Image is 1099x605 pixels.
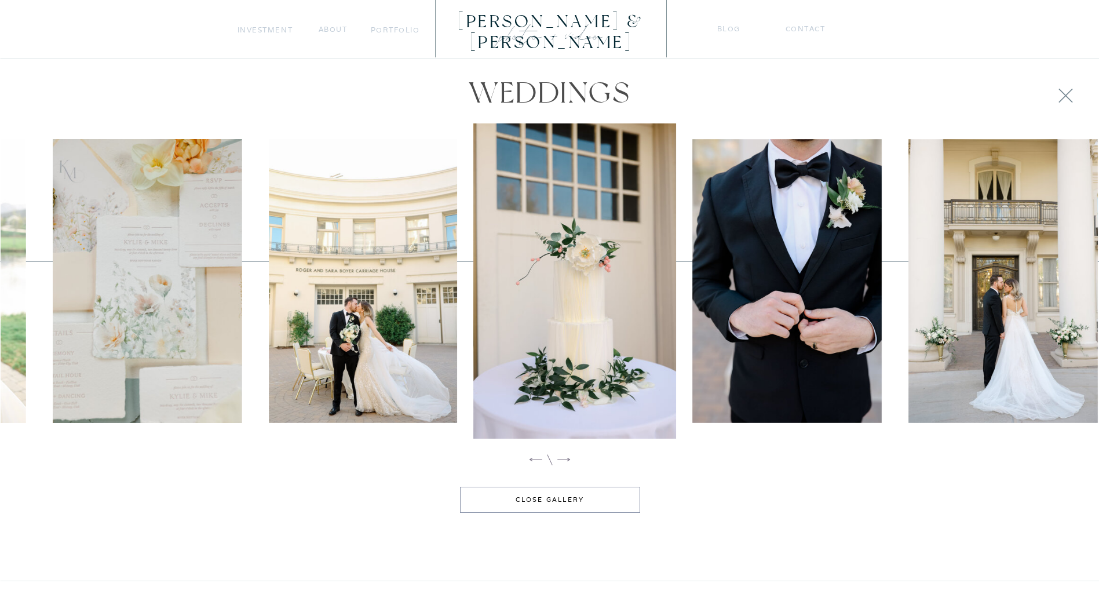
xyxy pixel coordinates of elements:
h2: weddings [463,76,636,115]
a: about [319,23,348,35]
a: [PERSON_NAME] & [PERSON_NAME] [438,12,665,32]
a: portfolio [371,24,419,36]
a: blog [717,23,740,35]
a: Investment [238,24,293,36]
a: Contact [786,23,827,35]
a: close gallery [477,495,623,505]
